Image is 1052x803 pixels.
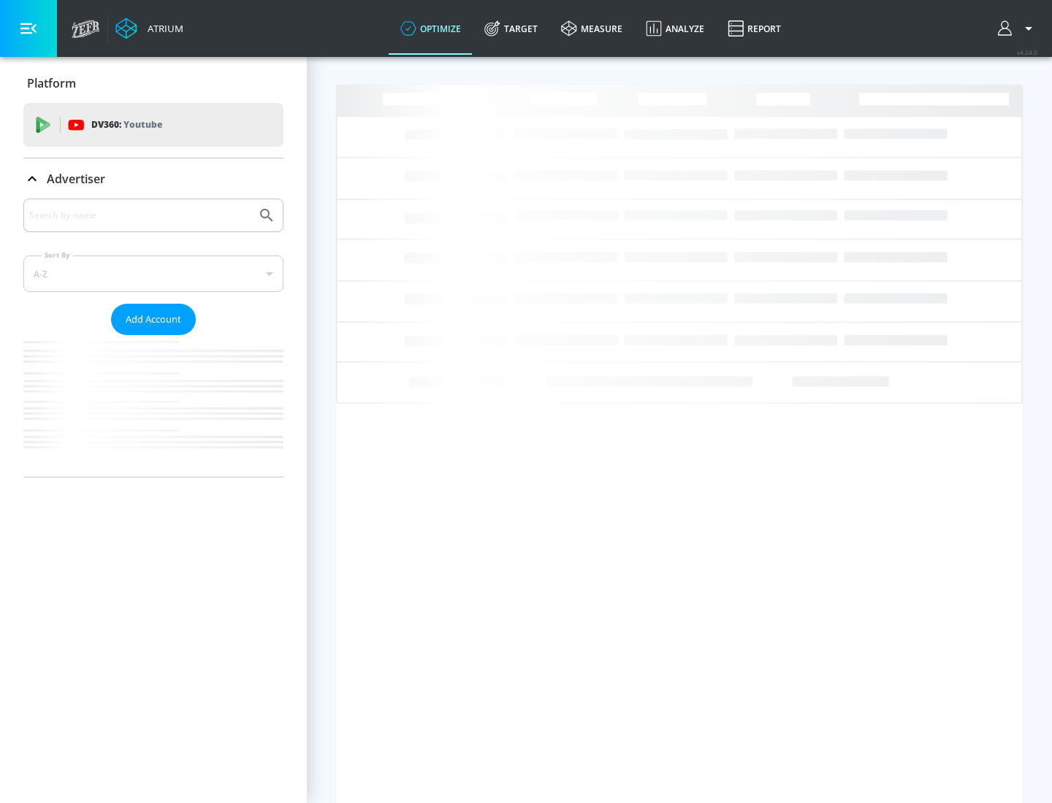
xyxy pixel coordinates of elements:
div: Advertiser [23,158,283,199]
div: Atrium [142,22,183,35]
a: measure [549,2,634,55]
nav: list of Advertiser [23,335,283,477]
a: Target [473,2,549,55]
span: Add Account [126,311,181,328]
a: optimize [389,2,473,55]
div: Platform [23,63,283,104]
p: DV360: [91,117,162,133]
p: Advertiser [47,171,105,187]
a: Report [716,2,793,55]
p: Youtube [123,117,162,132]
div: Advertiser [23,199,283,477]
a: Atrium [115,18,183,39]
p: Platform [27,75,76,91]
div: A-Z [23,255,283,292]
label: Sort By [42,250,73,260]
input: Search by name [29,206,251,225]
a: Analyze [634,2,716,55]
span: v 4.24.0 [1017,48,1037,56]
button: Add Account [111,304,196,335]
div: DV360: Youtube [23,103,283,147]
